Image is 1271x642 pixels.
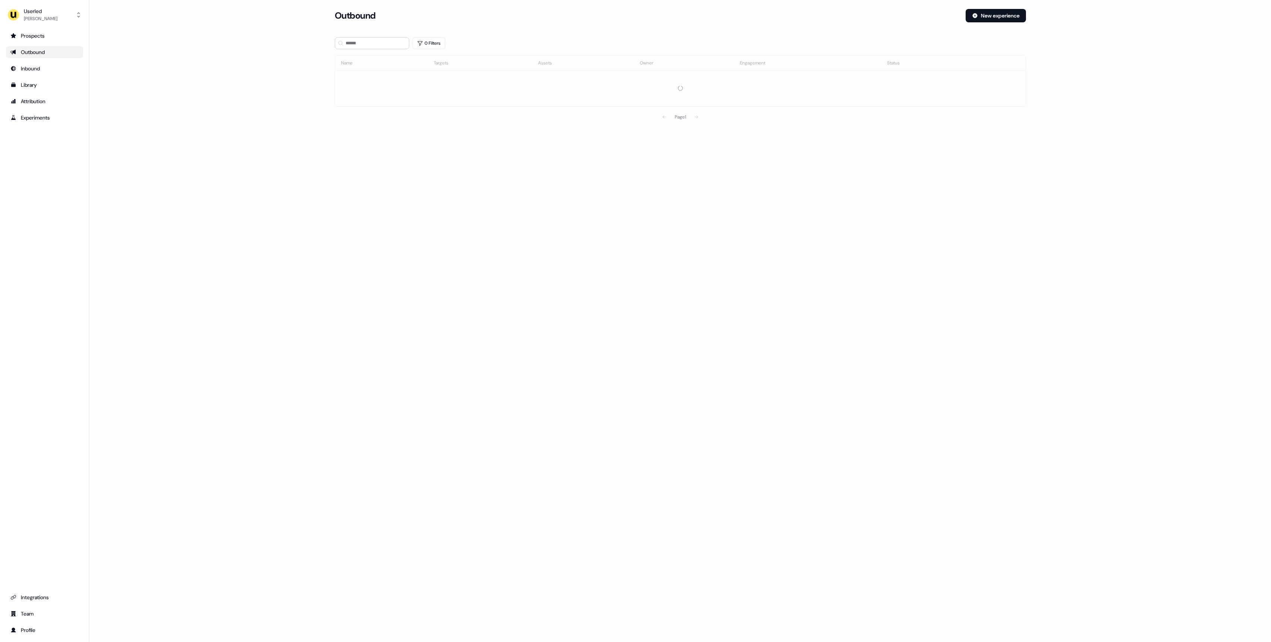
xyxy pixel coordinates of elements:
[6,112,83,124] a: Go to experiments
[6,79,83,91] a: Go to templates
[24,15,57,22] div: [PERSON_NAME]
[6,591,83,603] a: Go to integrations
[6,6,83,24] button: Userled[PERSON_NAME]
[6,95,83,107] a: Go to attribution
[10,114,79,121] div: Experiments
[966,9,1026,22] button: New experience
[10,48,79,56] div: Outbound
[412,37,445,49] button: 0 Filters
[10,65,79,72] div: Inbound
[6,30,83,42] a: Go to prospects
[10,594,79,601] div: Integrations
[10,610,79,617] div: Team
[335,10,376,21] h3: Outbound
[10,98,79,105] div: Attribution
[10,626,79,634] div: Profile
[10,81,79,89] div: Library
[6,608,83,620] a: Go to team
[10,32,79,39] div: Prospects
[6,46,83,58] a: Go to outbound experience
[6,63,83,74] a: Go to Inbound
[24,7,57,15] div: Userled
[6,624,83,636] a: Go to profile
